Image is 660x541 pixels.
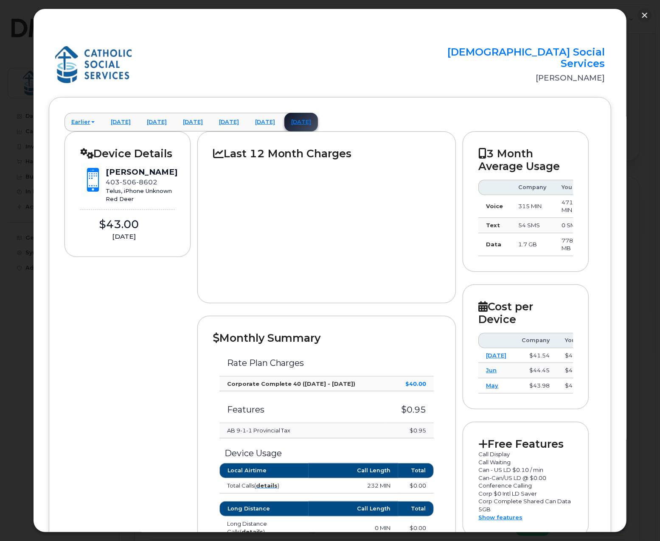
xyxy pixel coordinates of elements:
th: Call Length [309,463,398,478]
p: Can - US LD $0.10 / min [478,466,573,474]
a: details [256,482,278,489]
td: $43.98 [514,378,557,393]
p: Call Waiting [478,458,573,466]
span: ( ) [254,482,279,489]
th: Total [398,463,434,478]
div: [DATE] [80,232,168,241]
td: Total Calls [219,478,309,494]
td: $41.54 [514,348,557,363]
th: You [557,333,593,348]
td: $0.00 [398,478,434,494]
td: 54 SMS [511,218,554,233]
td: $44.05 [557,363,593,378]
th: Company [514,333,557,348]
th: Call Length [309,501,398,516]
div: $43.00 [80,217,158,232]
td: $44.45 [514,363,557,378]
td: 232 MIN [309,478,398,494]
strong: Corporate Complete 40 ([DATE] - [DATE]) [227,380,356,387]
p: Can-Can/US LD @ $0.00 [478,474,573,482]
h2: Free Features [478,438,573,450]
td: $42.89 [557,348,593,363]
p: Call Display [478,450,573,458]
th: Local Airtime [219,463,309,478]
td: 1.7 GB [511,233,554,256]
iframe: Messenger Launcher [623,504,654,535]
td: $44.05 [557,378,593,393]
strong: Text [486,222,500,229]
h3: $0.95 [395,405,427,414]
a: Show features [478,514,522,521]
p: Conference Calling [478,482,573,490]
td: $0.00 [398,516,434,539]
td: 0 MIN [309,516,398,539]
h2: Cost per Device [478,300,573,326]
span: ( ) [240,528,265,535]
h2: Monthly Summary [213,332,441,344]
td: 0 SMS [554,218,590,233]
h3: Device Usage [219,449,434,458]
h3: Features [227,405,379,414]
a: May [486,382,498,389]
strong: Data [486,241,501,248]
th: Long Distance [219,501,309,516]
a: Jun [486,367,497,374]
td: $0.95 [387,423,434,438]
h3: Rate Plan Charges [227,358,427,368]
p: Corp $0 Intl LD Saver [478,490,573,498]
td: 778.58 MB [554,233,590,256]
td: AB 9-1-1 Provincial Tax [219,423,387,438]
a: [DATE] [486,352,506,359]
strong: $40.00 [405,380,426,387]
th: Total [398,501,434,516]
td: Long Distance Calls [219,516,309,539]
a: details [242,528,263,535]
p: Corp Complete Shared Can Data 5GB [478,497,573,513]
